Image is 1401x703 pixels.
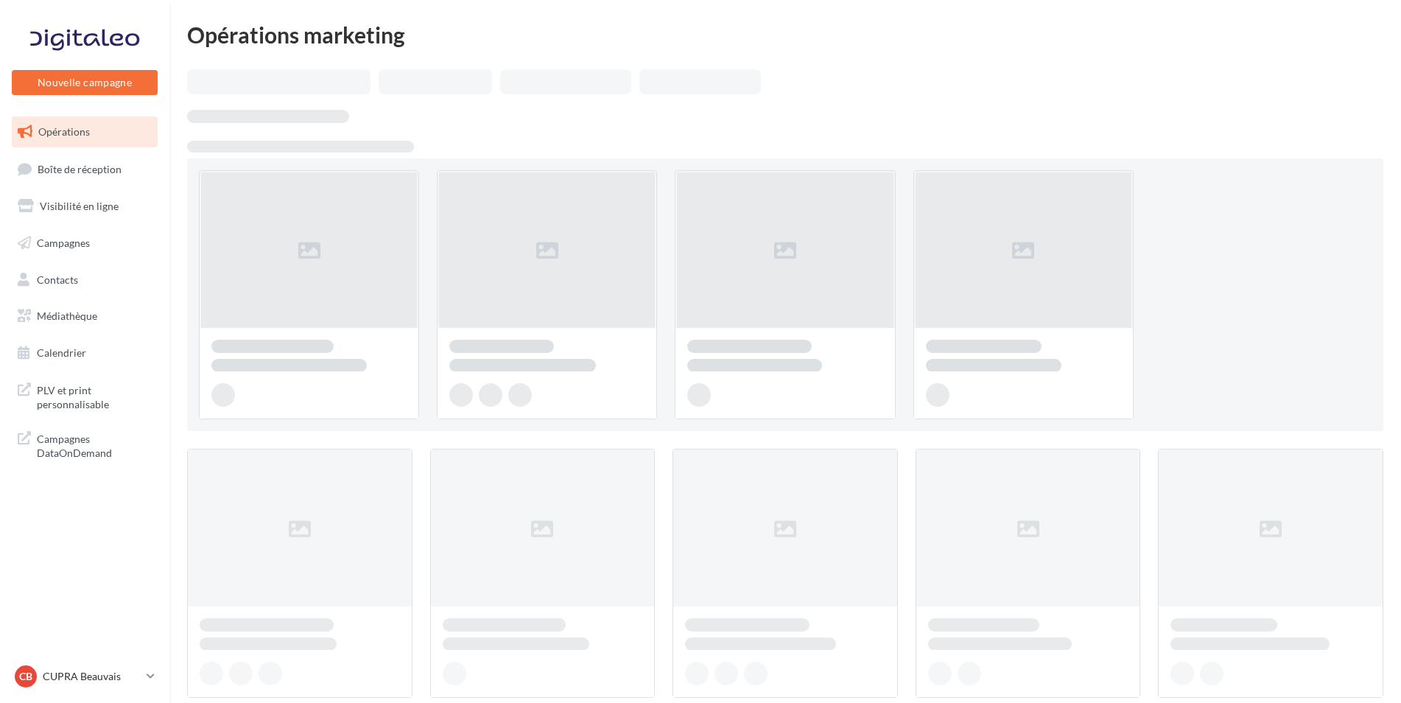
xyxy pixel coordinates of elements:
[9,153,161,185] a: Boîte de réception
[9,423,161,466] a: Campagnes DataOnDemand
[9,337,161,368] a: Calendrier
[37,429,152,461] span: Campagnes DataOnDemand
[38,125,90,138] span: Opérations
[9,265,161,295] a: Contacts
[37,380,152,412] span: PLV et print personnalisable
[9,116,161,147] a: Opérations
[12,70,158,95] button: Nouvelle campagne
[187,24,1383,46] div: Opérations marketing
[19,669,32,684] span: CB
[12,662,158,690] a: CB CUPRA Beauvais
[37,273,78,285] span: Contacts
[9,301,161,332] a: Médiathèque
[9,228,161,259] a: Campagnes
[9,374,161,418] a: PLV et print personnalisable
[40,200,119,212] span: Visibilité en ligne
[37,346,86,359] span: Calendrier
[43,669,141,684] p: CUPRA Beauvais
[38,162,122,175] span: Boîte de réception
[9,191,161,222] a: Visibilité en ligne
[37,237,90,249] span: Campagnes
[37,309,97,322] span: Médiathèque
